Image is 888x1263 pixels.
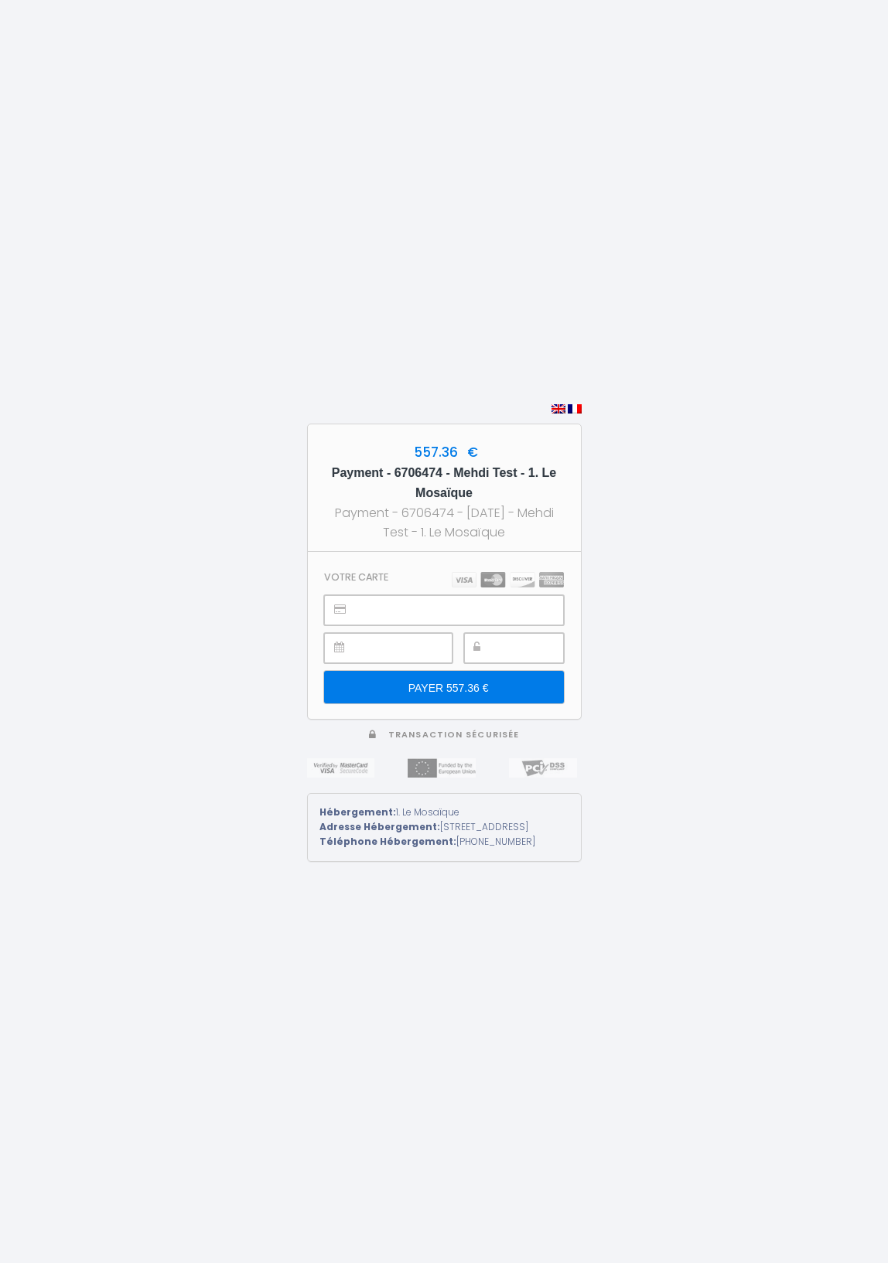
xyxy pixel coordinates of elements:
[324,571,388,583] h3: Votre carte
[319,805,396,819] strong: Hébergement:
[322,463,567,503] h5: Payment - 6706474 - Mehdi Test - 1. Le Mosaïque
[410,443,478,461] span: 557.36 €
[359,596,562,625] iframe: Secure payment input frame
[359,634,451,662] iframe: Secure payment input frame
[319,820,569,835] div: [STREET_ADDRESS]
[568,404,582,414] img: fr.png
[388,729,519,740] span: Transaction sécurisée
[319,820,440,833] strong: Adresse Hébergement:
[319,835,456,848] strong: Téléphone Hébergement:
[499,634,563,662] iframe: Secure payment input frame
[322,503,567,542] div: Payment - 6706474 - [DATE] - Mehdi Test - 1. Le Mosaïque
[324,671,563,703] input: PAYER 557.36 €
[452,572,564,587] img: carts.png
[319,835,569,849] div: [PHONE_NUMBER]
[319,805,569,820] div: 1. Le Mosaïque
[552,404,565,414] img: en.png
